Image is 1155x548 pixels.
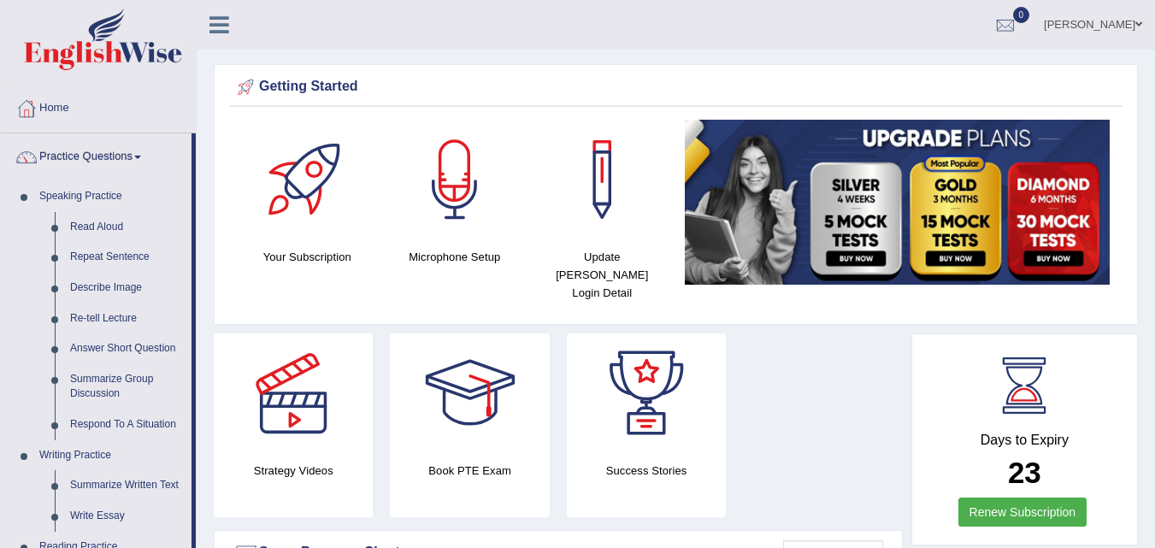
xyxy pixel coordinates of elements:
[62,501,192,532] a: Write Essay
[62,410,192,440] a: Respond To A Situation
[62,303,192,334] a: Re-tell Lecture
[233,74,1118,100] div: Getting Started
[62,333,192,364] a: Answer Short Question
[537,248,668,302] h4: Update [PERSON_NAME] Login Detail
[242,248,373,266] h4: Your Subscription
[390,462,549,480] h4: Book PTE Exam
[62,470,192,501] a: Summarize Written Text
[214,462,373,480] h4: Strategy Videos
[567,462,726,480] h4: Success Stories
[62,273,192,303] a: Describe Image
[62,212,192,243] a: Read Aloud
[931,433,1118,448] h4: Days to Expiry
[1,133,192,176] a: Practice Questions
[1013,7,1030,23] span: 0
[62,364,192,410] a: Summarize Group Discussion
[32,181,192,212] a: Speaking Practice
[1008,456,1041,489] b: 23
[390,248,521,266] h4: Microphone Setup
[958,498,1087,527] a: Renew Subscription
[1,85,196,127] a: Home
[685,120,1111,285] img: small5.jpg
[32,440,192,471] a: Writing Practice
[62,242,192,273] a: Repeat Sentence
